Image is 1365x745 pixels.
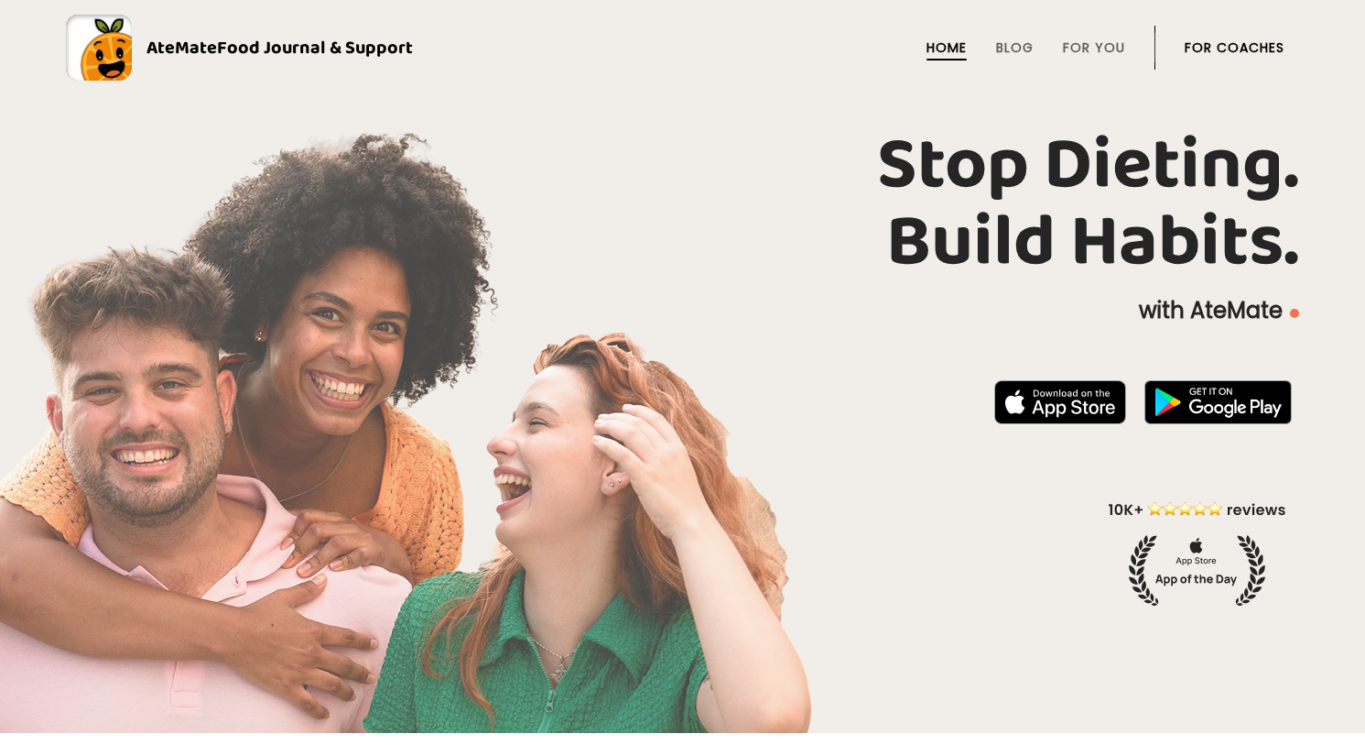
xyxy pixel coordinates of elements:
a: Home [926,40,967,55]
img: home-hero-appoftheday.png [1095,498,1299,606]
span: Food Journal & Support [217,33,413,62]
h1: Stop Dieting. Build Habits. [66,127,1299,281]
a: AteMateFood Journal & Support [66,15,1299,81]
img: badge-download-apple.svg [994,380,1126,424]
div: AteMate [132,33,413,62]
a: For Coaches [1185,40,1284,55]
img: badge-download-google.png [1144,380,1292,424]
a: For You [1063,40,1125,55]
p: with AteMate [66,296,1299,325]
a: Blog [996,40,1034,55]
